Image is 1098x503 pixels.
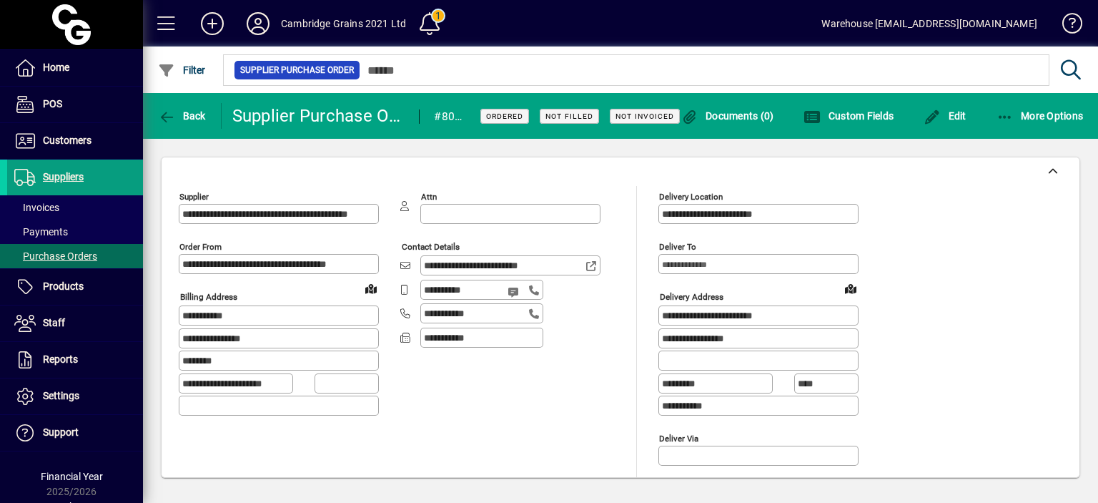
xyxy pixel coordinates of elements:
span: Not Invoiced [615,112,674,121]
span: Filter [158,64,206,76]
mat-label: Attn [421,192,437,202]
a: Reports [7,342,143,378]
mat-label: Supplier [179,192,209,202]
span: Ordered [486,112,523,121]
a: View on map [839,277,862,300]
div: #8096 [434,105,463,128]
span: Staff [43,317,65,328]
span: Suppliers [43,171,84,182]
span: Reports [43,353,78,365]
span: Invoices [14,202,59,213]
span: Not Filled [545,112,593,121]
span: Support [43,426,79,438]
span: Settings [43,390,79,401]
button: Edit [920,103,970,129]
mat-label: Delivery Location [659,192,723,202]
button: Custom Fields [800,103,897,129]
div: Cambridge Grains 2021 Ltd [281,12,406,35]
a: Products [7,269,143,305]
button: Documents (0) [678,103,778,129]
a: Staff [7,306,143,341]
button: Back [154,103,209,129]
mat-label: Deliver To [659,242,696,252]
a: Settings [7,379,143,414]
a: Support [7,415,143,451]
span: Customers [43,135,91,146]
span: More Options [996,110,1084,122]
button: Send SMS [498,275,532,309]
span: Custom Fields [803,110,894,122]
a: Invoices [7,195,143,220]
span: Supplier Purchase Order [240,63,354,77]
button: Filter [154,57,209,83]
a: Customers [7,123,143,159]
a: Home [7,50,143,86]
span: Home [43,62,69,73]
button: Add [189,11,235,36]
span: POS [43,98,62,109]
span: Products [43,280,84,292]
button: More Options [993,103,1087,129]
span: Edit [924,110,966,122]
span: Payments [14,226,68,238]
button: Profile [235,11,281,36]
a: View on map [360,277,382,300]
mat-label: Deliver via [659,433,698,443]
div: Warehouse [EMAIL_ADDRESS][DOMAIN_NAME] [821,12,1037,35]
span: Back [158,110,206,122]
app-page-header-button: Back [143,103,222,129]
a: Payments [7,220,143,244]
a: POS [7,87,143,122]
span: Documents (0) [681,110,774,122]
a: Purchase Orders [7,244,143,268]
span: Financial Year [41,471,103,482]
a: Knowledge Base [1052,3,1080,49]
mat-label: Order from [179,242,222,252]
span: Purchase Orders [14,250,97,262]
div: Supplier Purchase Order [232,104,405,127]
